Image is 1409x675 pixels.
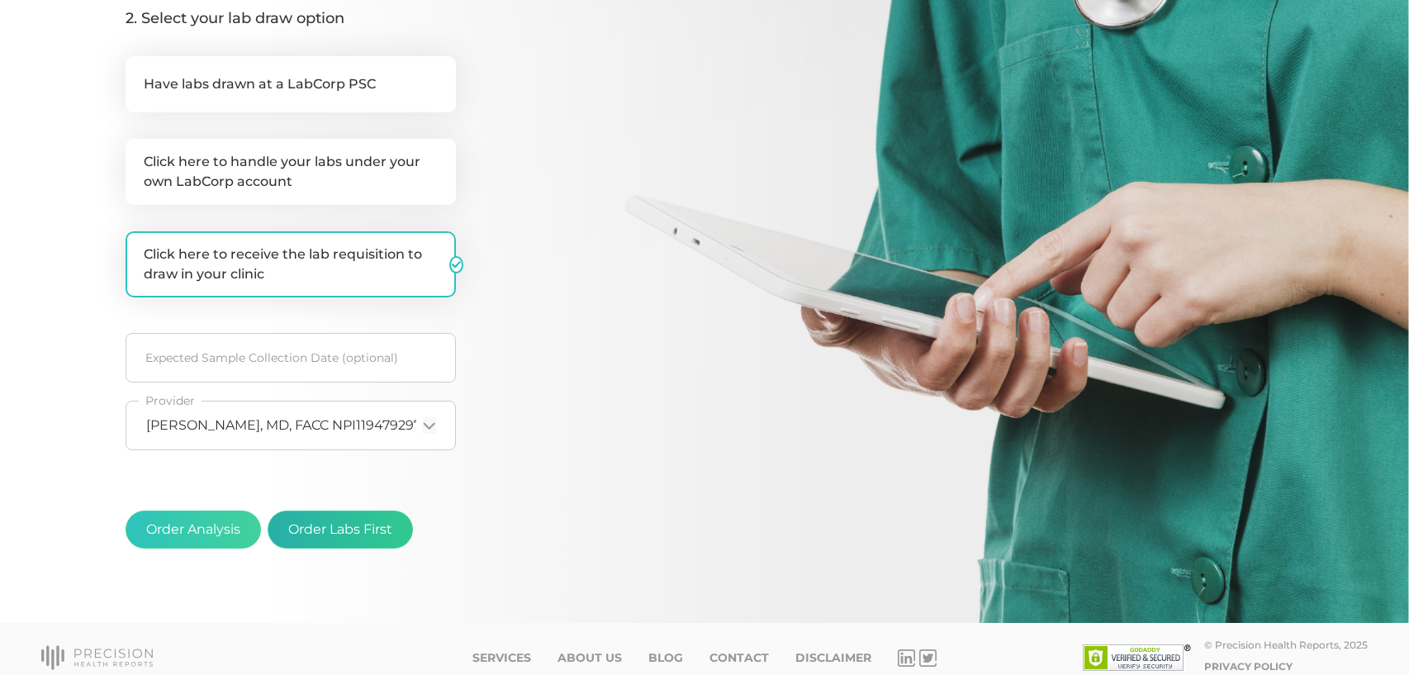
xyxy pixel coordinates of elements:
[146,417,429,434] span: [PERSON_NAME], MD, FACC NPI1194792978
[126,231,456,297] label: Click here to receive the lab requisition to draw in your clinic
[268,511,413,549] button: Order Labs First
[648,651,683,665] a: Blog
[472,651,531,665] a: Services
[126,139,456,205] label: Click here to handle your labs under your own LabCorp account
[1083,644,1191,671] img: SSL site seal - click to verify
[1204,660,1293,673] a: Privacy Policy
[126,56,456,112] label: Have labs drawn at a LabCorp PSC
[126,401,456,450] div: Search for option
[126,511,261,549] button: Order Analysis
[795,651,871,665] a: Disclaimer
[126,333,456,383] input: Select date
[126,7,456,30] legend: 2. Select your lab draw option
[1204,639,1368,651] div: © Precision Health Reports, 2025
[709,651,769,665] a: Contact
[557,651,622,665] a: About Us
